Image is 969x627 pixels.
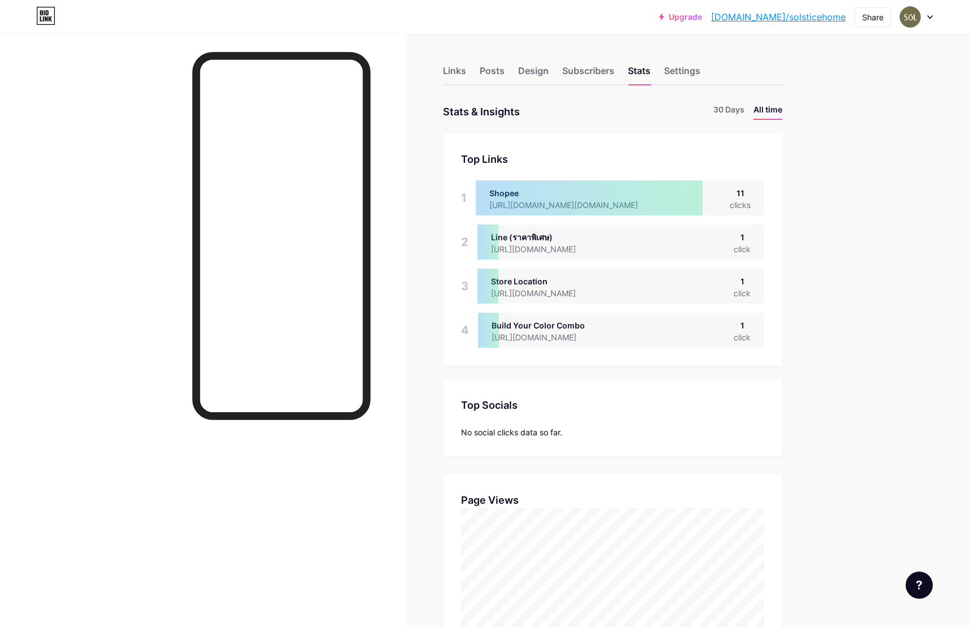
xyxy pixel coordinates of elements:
div: 1 [734,275,751,287]
div: 11 [730,187,751,199]
div: Top Socials [461,397,764,413]
div: 2 [461,224,468,260]
div: Build Your Color Combo [492,319,595,331]
div: click [734,287,751,299]
a: Upgrade [659,12,702,21]
div: click [734,331,751,343]
div: 1 [734,319,751,331]
div: Links [443,64,466,84]
div: 4 [461,313,469,348]
li: 30 Days [713,103,744,120]
div: No social clicks data so far. [461,426,764,438]
div: Share [862,11,884,23]
div: Top Links [461,152,764,167]
div: Design [518,64,549,84]
div: Line (ราคาพิเศษ) [491,231,594,243]
div: Stats [628,64,651,84]
div: Settings [664,64,700,84]
div: Stats & Insights [443,103,520,120]
div: Posts [480,64,505,84]
div: [URL][DOMAIN_NAME] [492,331,595,343]
div: clicks [730,199,751,211]
div: 1 [734,231,751,243]
img: Patipol Jongkirkkiat [899,6,921,28]
div: Store Location [491,275,594,287]
div: 3 [461,269,468,304]
div: click [734,243,751,255]
div: Page Views [461,492,764,508]
div: 1 [461,180,467,215]
li: All time [753,103,782,120]
div: [URL][DOMAIN_NAME] [491,243,594,255]
div: Subscribers [562,64,614,84]
div: [URL][DOMAIN_NAME] [491,287,594,299]
a: [DOMAIN_NAME]/solsticehome [711,10,846,24]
